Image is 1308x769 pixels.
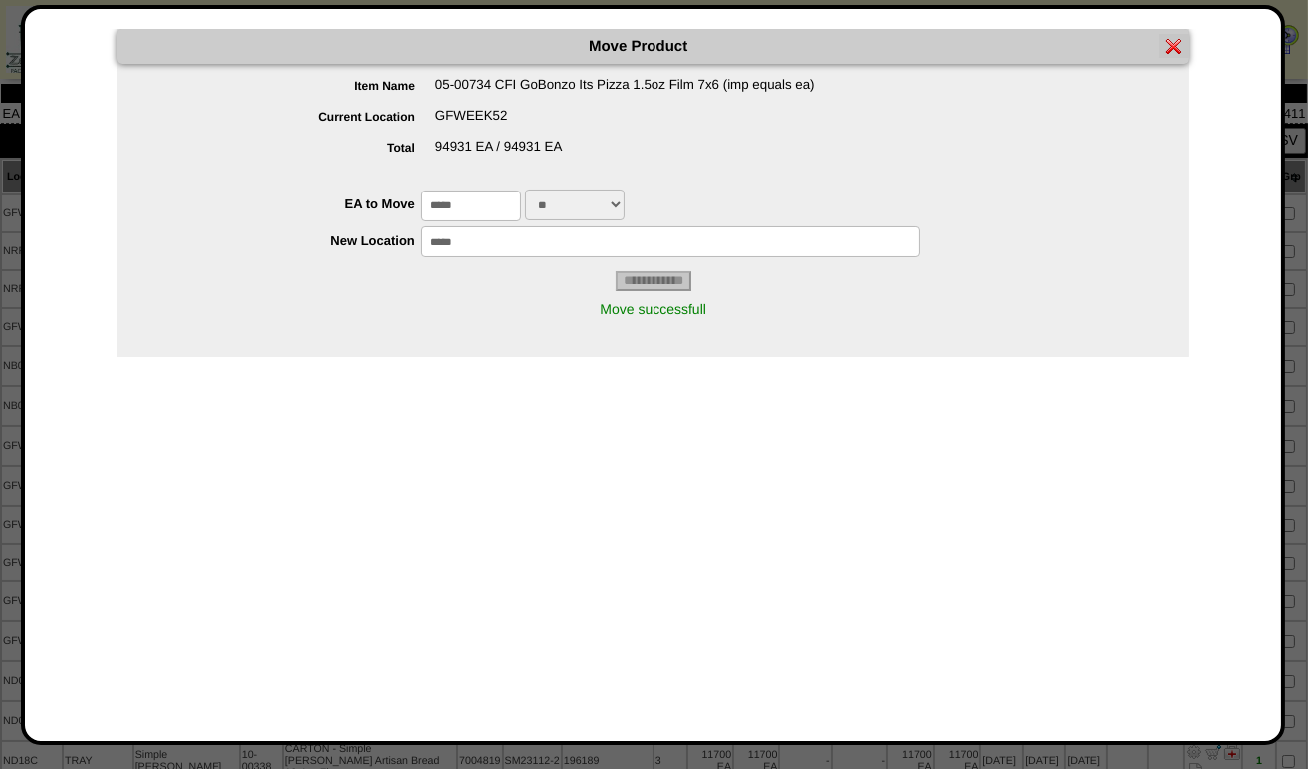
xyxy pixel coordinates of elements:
label: New Location [157,233,421,248]
div: Move successfull [117,291,1189,327]
img: error.gif [1166,38,1182,54]
label: Total [157,141,435,155]
div: Move Product [117,29,1189,64]
label: Current Location [157,110,435,124]
label: Item Name [157,79,435,93]
label: EA to Move [157,196,421,211]
div: GFWEEK52 [157,108,1189,139]
div: 94931 EA / 94931 EA [157,139,1189,170]
div: 05-00734 CFI GoBonzo Its Pizza 1.5oz Film 7x6 (imp equals ea) [157,77,1189,108]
